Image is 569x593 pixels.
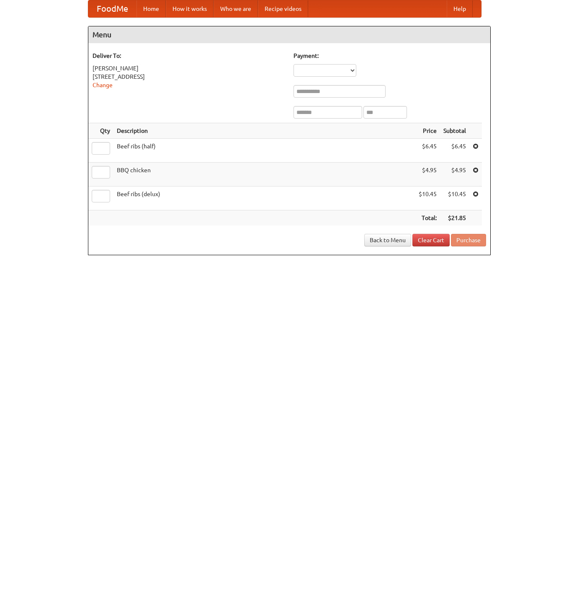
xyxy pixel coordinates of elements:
[440,163,469,186] td: $4.95
[93,82,113,88] a: Change
[93,64,285,73] div: [PERSON_NAME]
[136,0,166,17] a: Home
[93,73,285,81] div: [STREET_ADDRESS]
[415,139,440,163] td: $6.45
[415,163,440,186] td: $4.95
[412,234,450,246] a: Clear Cart
[447,0,473,17] a: Help
[88,123,113,139] th: Qty
[93,52,285,60] h5: Deliver To:
[214,0,258,17] a: Who we are
[440,210,469,226] th: $21.85
[415,123,440,139] th: Price
[113,186,415,210] td: Beef ribs (delux)
[88,26,490,43] h4: Menu
[113,139,415,163] td: Beef ribs (half)
[440,139,469,163] td: $6.45
[88,0,136,17] a: FoodMe
[294,52,486,60] h5: Payment:
[166,0,214,17] a: How it works
[364,234,411,246] a: Back to Menu
[440,123,469,139] th: Subtotal
[258,0,308,17] a: Recipe videos
[451,234,486,246] button: Purchase
[415,186,440,210] td: $10.45
[440,186,469,210] td: $10.45
[415,210,440,226] th: Total:
[113,123,415,139] th: Description
[113,163,415,186] td: BBQ chicken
